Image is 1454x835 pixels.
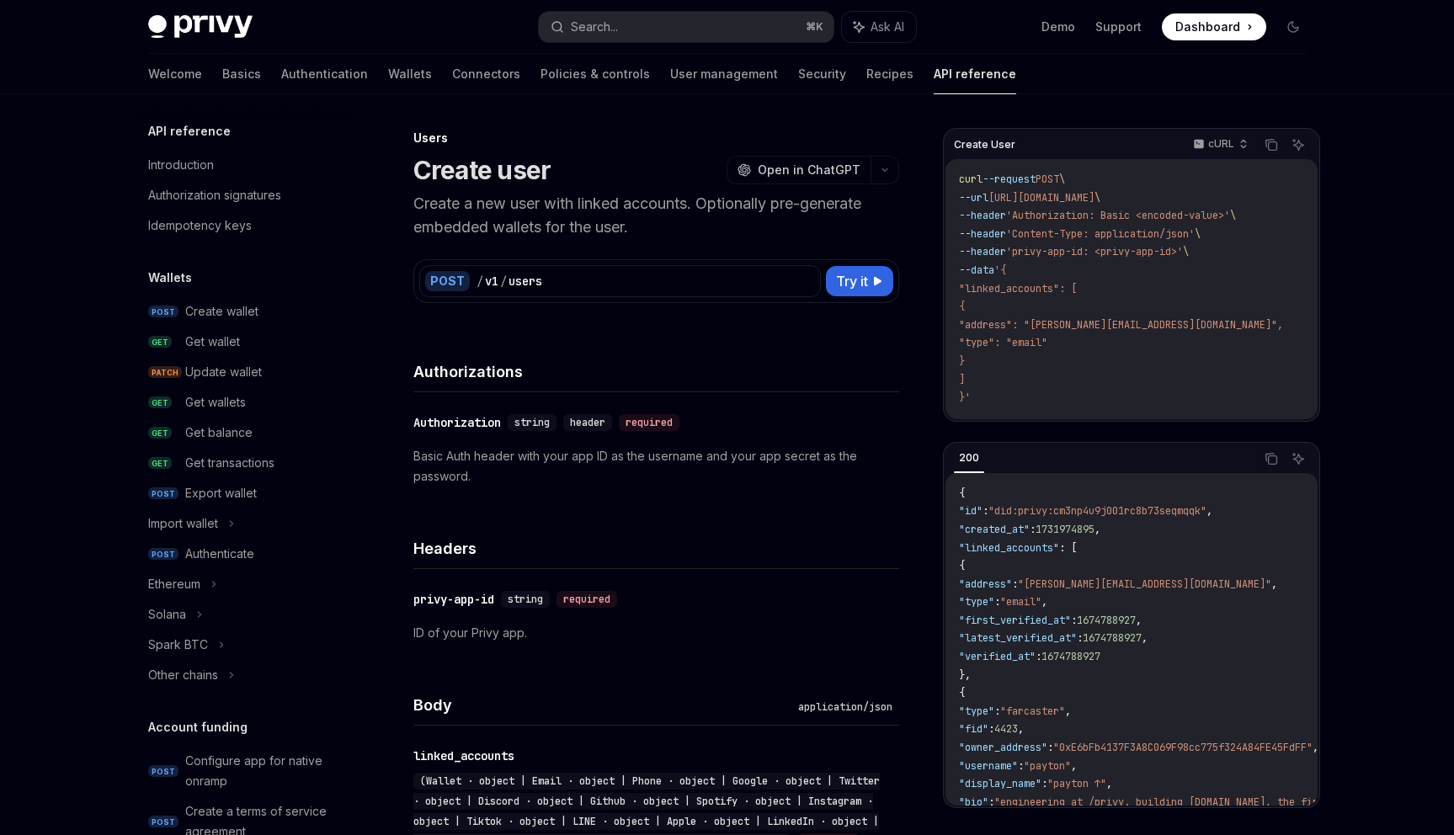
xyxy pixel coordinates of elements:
span: "latest_verified_at" [959,631,1077,645]
div: Get transactions [185,453,274,473]
span: "[PERSON_NAME][EMAIL_ADDRESS][DOMAIN_NAME]" [1018,577,1271,591]
span: --header [959,227,1006,241]
a: POSTCreate wallet [135,296,350,327]
span: "payton" [1024,759,1071,773]
span: "did:privy:cm3np4u9j001rc8b73seqmqqk" [988,504,1206,518]
button: Copy the contents from the code block [1260,448,1282,470]
h5: API reference [148,121,231,141]
span: ⌘ K [806,20,823,34]
span: GET [148,457,172,470]
span: \ [1094,191,1100,205]
span: "payton ↑" [1047,777,1106,790]
div: / [477,273,483,290]
span: "display_name" [959,777,1041,790]
span: 4423 [994,722,1018,736]
a: Authentication [281,54,368,94]
span: [URL][DOMAIN_NAME] [988,191,1094,205]
span: , [1136,614,1142,627]
div: Get wallets [185,392,246,412]
span: , [1206,504,1212,518]
a: Connectors [452,54,520,94]
span: 1674788927 [1077,614,1136,627]
div: users [509,273,542,290]
span: , [1065,705,1071,718]
span: 1731974895 [1036,523,1094,536]
a: Policies & controls [541,54,650,94]
a: Demo [1041,19,1075,35]
span: , [1094,523,1100,536]
span: : [1047,741,1053,754]
span: "id" [959,504,983,518]
span: "type" [959,595,994,609]
span: \ [1059,173,1065,186]
span: : [1071,614,1077,627]
span: 'privy-app-id: <privy-app-id>' [1006,245,1183,258]
a: GETGet balance [135,417,350,448]
span: , [1313,741,1318,754]
span: curl [959,173,983,186]
span: "email" [1000,595,1041,609]
span: : [1030,523,1036,536]
a: API reference [934,54,1016,94]
span: \ [1183,245,1189,258]
button: Ask AI [842,12,916,42]
div: Export wallet [185,483,257,503]
span: "farcaster" [1000,705,1065,718]
a: Idempotency keys [135,210,350,241]
a: Introduction [135,150,350,180]
div: Introduction [148,155,214,175]
span: GET [148,336,172,348]
span: "bio" [959,795,988,809]
button: Search...⌘K [539,12,834,42]
a: PATCHUpdate wallet [135,357,350,387]
span: : [1018,759,1024,773]
span: , [1106,777,1112,790]
span: ] [959,373,965,386]
span: POST [148,816,178,828]
p: ID of your Privy app. [413,623,899,643]
div: v1 [485,273,498,290]
span: : [1041,777,1047,790]
h4: Headers [413,537,899,560]
div: Solana [148,604,186,625]
span: --request [983,173,1036,186]
div: Create wallet [185,301,258,322]
span: "type": "email" [959,336,1047,349]
button: cURL [1184,130,1255,159]
h5: Account funding [148,717,248,737]
h5: Wallets [148,268,192,288]
p: cURL [1208,137,1234,151]
span: POST [148,487,178,500]
span: "owner_address" [959,741,1047,754]
span: PATCH [148,366,182,379]
a: POSTExport wallet [135,478,350,508]
span: --data [959,263,994,277]
div: required [557,591,617,608]
span: 1674788927 [1083,631,1142,645]
span: 'Authorization: Basic <encoded-value>' [1006,209,1230,222]
span: "linked_accounts": [ [959,282,1077,295]
span: { [959,686,965,699]
span: "first_verified_at" [959,614,1071,627]
a: Recipes [866,54,913,94]
span: : [988,722,994,736]
a: POSTAuthenticate [135,539,350,569]
a: Support [1095,19,1142,35]
div: 200 [954,448,984,468]
a: GETGet transactions [135,448,350,478]
span: : [994,595,1000,609]
span: { [959,487,965,500]
div: application/json [791,699,899,715]
div: Spark BTC [148,635,208,655]
a: Welcome [148,54,202,94]
div: Idempotency keys [148,215,252,236]
a: Wallets [388,54,432,94]
span: "username" [959,759,1018,773]
span: Open in ChatGPT [758,162,860,178]
span: "type" [959,705,994,718]
span: Create User [954,138,1015,152]
span: POST [148,765,178,778]
div: Authenticate [185,544,254,564]
span: }, [959,668,971,682]
span: , [1018,722,1024,736]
